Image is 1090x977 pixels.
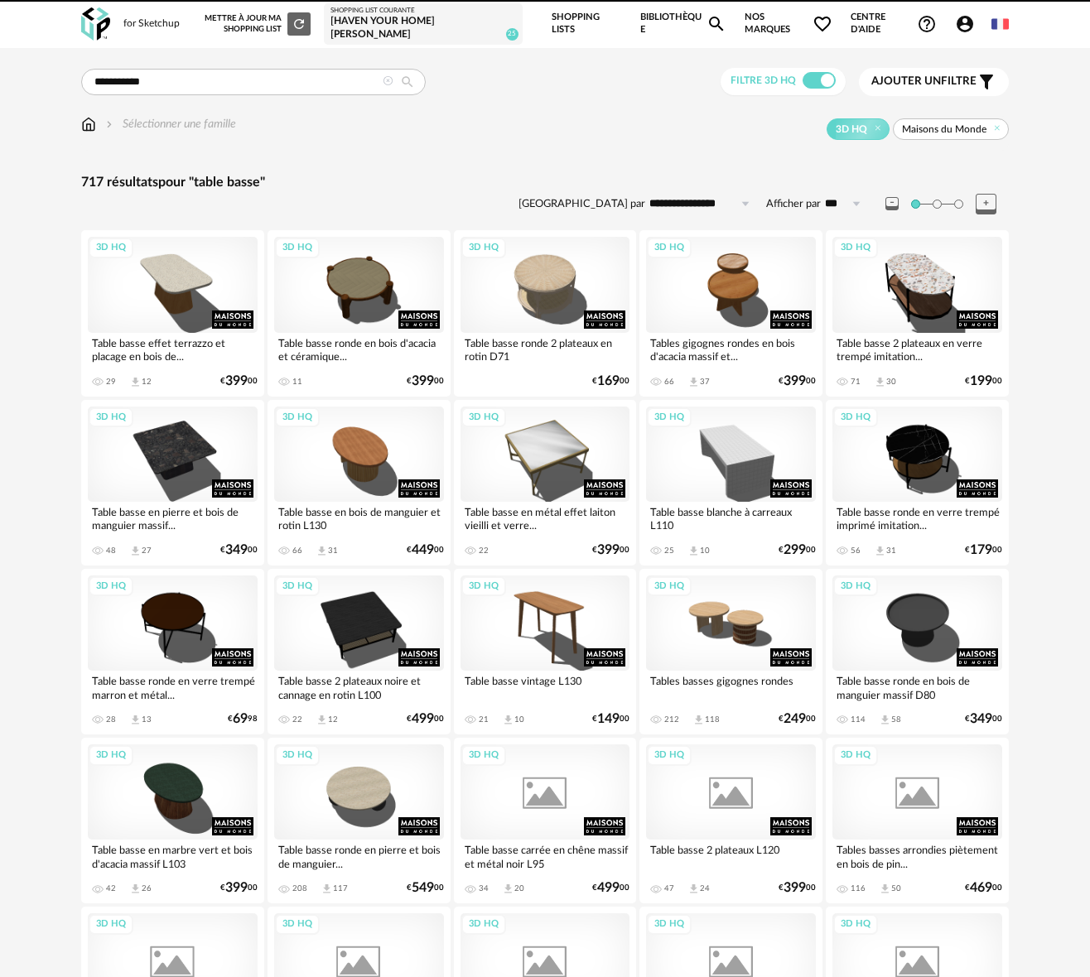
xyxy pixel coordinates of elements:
span: 449 [412,545,434,556]
div: 24 [700,883,710,893]
div: 3D HQ [461,576,506,597]
div: 3D HQ [275,745,320,766]
span: Download icon [687,376,700,388]
span: Download icon [316,545,328,557]
div: € 00 [779,714,816,724]
img: svg+xml;base64,PHN2ZyB3aWR0aD0iMTYiIGhlaWdodD0iMTYiIHZpZXdCb3g9IjAgMCAxNiAxNiIgZmlsbD0ibm9uZSIgeG... [103,116,116,132]
span: Download icon [692,714,705,726]
div: 3D HQ [461,407,506,428]
div: 12 [328,715,338,724]
span: Download icon [874,376,886,388]
span: Download icon [502,883,514,895]
div: 3D HQ [275,238,320,258]
span: 169 [597,376,620,387]
div: 50 [891,883,901,893]
div: Table basse 2 plateaux en verre trempé imitation... [832,333,1002,366]
div: 66 [664,377,674,387]
span: Download icon [502,714,514,726]
span: Help Circle Outline icon [917,14,937,34]
span: Download icon [129,883,142,895]
div: 34 [479,883,489,893]
span: 179 [970,545,992,556]
div: 3D HQ [89,407,133,428]
div: 3D HQ [89,238,133,258]
div: 47 [664,883,674,893]
div: Table basse ronde en verre trempé imprimé imitation... [832,502,1002,535]
div: 27 [142,546,152,556]
div: € 98 [228,714,258,724]
a: 3D HQ Table basse ronde 2 plateaux en rotin D71 €16900 [454,230,637,396]
span: Download icon [129,714,142,726]
div: 22 [292,715,302,724]
div: Tables gigognes rondes en bois d'acacia massif et... [646,333,816,366]
a: 3D HQ Tables basses gigognes rondes 212 Download icon 118 €24900 [639,569,822,734]
div: [Haven your Home] [PERSON_NAME] [330,15,515,41]
span: Centre d'aideHelp Circle Outline icon [851,12,937,36]
div: € 00 [779,376,816,387]
div: € 00 [407,545,444,556]
div: 56 [851,546,861,556]
div: Table basse en métal effet laiton vieilli et verre... [461,502,630,535]
span: Account Circle icon [955,14,982,34]
div: Table basse en pierre et bois de manguier massif... [88,502,258,535]
div: 11 [292,377,302,387]
div: 3D HQ [833,745,878,766]
span: 69 [233,714,248,724]
div: 118 [705,715,720,724]
div: 3D HQ [833,407,878,428]
div: 66 [292,546,302,556]
span: 399 [225,883,248,893]
span: Download icon [129,545,142,557]
div: € 00 [407,376,444,387]
span: Download icon [129,376,142,388]
div: Tables basses arrondies piètement en bois de pin... [832,840,1002,873]
div: Tables basses gigognes rondes [646,671,816,704]
a: 3D HQ Table basse vintage L130 21 Download icon 10 €14900 [454,569,637,734]
div: 3D HQ [275,576,320,597]
a: 3D HQ Tables gigognes rondes en bois d'acacia massif et... 66 Download icon 37 €39900 [639,230,822,396]
div: Table basse ronde 2 plateaux en rotin D71 [461,333,630,366]
div: 42 [106,883,116,893]
div: 3D HQ [89,914,133,935]
div: Table basse 2 plateaux noire et cannage en rotin L100 [274,671,444,704]
div: Table basse carrée en chêne massif et métal noir L95 [461,840,630,873]
span: 299 [784,545,806,556]
div: € 00 [965,545,1002,556]
img: svg+xml;base64,PHN2ZyB3aWR0aD0iMTYiIGhlaWdodD0iMTciIHZpZXdCb3g9IjAgMCAxNiAxNyIgZmlsbD0ibm9uZSIgeG... [81,116,96,132]
div: 13 [142,715,152,724]
span: Filter icon [977,72,996,92]
div: 22 [479,546,489,556]
div: Table basse en bois de manguier et rotin L130 [274,502,444,535]
span: 3D HQ [836,123,867,136]
span: Filtre 3D HQ [731,75,796,85]
div: 3D HQ [647,576,692,597]
span: 199 [970,376,992,387]
div: 12 [142,377,152,387]
span: Heart Outline icon [813,14,832,34]
span: Download icon [687,883,700,895]
span: 25 [506,28,518,41]
div: € 00 [965,714,1002,724]
a: 3D HQ Table basse ronde en bois de manguier massif D80 114 Download icon 58 €34900 [826,569,1009,734]
div: 26 [142,883,152,893]
div: Shopping List courante [330,7,515,15]
div: 3D HQ [461,745,506,766]
div: 3D HQ [461,238,506,258]
div: Table basse vintage L130 [461,671,630,704]
div: 48 [106,546,116,556]
span: Refresh icon [292,19,306,27]
a: 3D HQ Table basse 2 plateaux noire et cannage en rotin L100 22 Download icon 12 €49900 [268,569,451,734]
div: 3D HQ [833,576,878,597]
div: Table basse 2 plateaux L120 [646,840,816,873]
div: 116 [851,883,866,893]
div: 29 [106,377,116,387]
div: € 00 [592,714,629,724]
span: 499 [597,883,620,893]
div: 71 [851,377,861,387]
span: 249 [784,714,806,724]
div: € 00 [407,883,444,893]
div: € 00 [220,376,258,387]
div: € 00 [965,376,1002,387]
a: 3D HQ Table basse en pierre et bois de manguier massif... 48 Download icon 27 €34900 [81,400,264,566]
div: Table basse effet terrazzo et placage en bois de... [88,333,258,366]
